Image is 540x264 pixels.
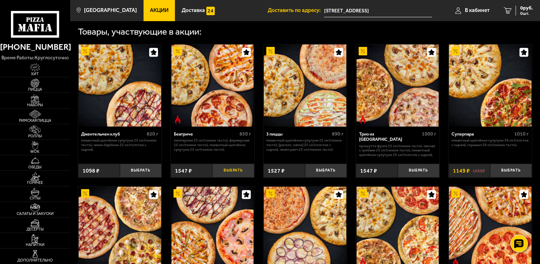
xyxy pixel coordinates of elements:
[360,167,377,174] span: 1547 ₽
[359,47,367,55] img: Акционный
[174,189,182,198] img: Акционный
[398,164,439,178] button: Выбрать
[171,44,254,127] img: Беатриче
[78,44,162,127] a: АкционныйДжентельмен клуб
[451,131,512,137] div: Суперпара
[81,47,90,55] img: Акционный
[356,44,439,127] a: АкционныйОстрое блюдоТрио из Рио
[268,8,324,13] span: Доставить по адресу:
[520,11,533,16] span: 0 шт.
[324,4,432,17] input: Ваш адрес доставки
[266,47,275,55] img: Акционный
[239,131,251,137] span: 850 г
[332,131,344,137] span: 890 г
[266,189,275,198] img: Акционный
[324,4,432,17] span: Гаванская улица, 33, подъезд 1
[174,131,238,137] div: Беатриче
[359,144,436,157] p: Прошутто Фунги 25 см (тонкое тесто), Мясная с грибами 25 см (тонкое тесто), Пикантный цыплёнок су...
[473,168,485,173] s: 1668 ₽
[79,44,161,127] img: Джентельмен клуб
[266,131,330,137] div: 3 пиццы
[451,47,460,55] img: Акционный
[120,164,162,178] button: Выбрать
[359,115,367,124] img: Острое блюдо
[449,44,532,127] a: АкционныйСуперпара
[212,164,254,178] button: Выбрать
[81,189,90,198] img: Акционный
[264,44,346,127] img: 3 пиццы
[174,47,182,55] img: Акционный
[263,44,347,127] a: Акционный3 пиццы
[84,8,137,13] span: [GEOGRAPHIC_DATA]
[515,131,529,137] span: 1010 г
[422,131,436,137] span: 1000 г
[182,8,205,13] span: Доставка
[268,167,285,174] span: 1527 ₽
[175,167,192,174] span: 1547 ₽
[453,167,470,174] span: 1149 ₽
[174,115,182,124] img: Острое блюдо
[520,6,533,11] span: 0 руб.
[359,189,367,198] img: Акционный
[78,27,202,36] div: Товары, участвующие в акции:
[305,164,347,178] button: Выбрать
[266,138,344,152] p: Пикантный цыплёнок сулугуни 25 см (тонкое тесто), [PERSON_NAME] 25 см (толстое с сыром), Чикен Ра...
[83,167,99,174] span: 1098 ₽
[490,164,532,178] button: Выбрать
[451,189,460,198] img: Акционный
[451,138,529,148] p: Пикантный цыплёнок сулугуни 30 см (толстое с сыром), Горыныч 30 см (тонкое тесто).
[206,7,215,15] img: 15daf4d41897b9f0e9f617042186c801.svg
[359,131,420,142] div: Трио из [GEOGRAPHIC_DATA]
[449,44,532,127] img: Суперпара
[150,8,169,13] span: Акции
[81,138,158,152] p: Пикантный цыплёнок сулугуни 25 см (тонкое тесто), Чикен Барбекю 25 см (толстое с сыром).
[171,44,254,127] a: АкционныйОстрое блюдоБеатриче
[357,44,439,127] img: Трио из Рио
[147,131,158,137] span: 820 г
[465,8,490,13] span: В кабинет
[174,138,251,152] p: Пепперони 25 см (тонкое тесто), Фермерская 25 см (тонкое тесто), Пикантный цыплёнок сулугуни 25 с...
[81,131,145,137] div: Джентельмен клуб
